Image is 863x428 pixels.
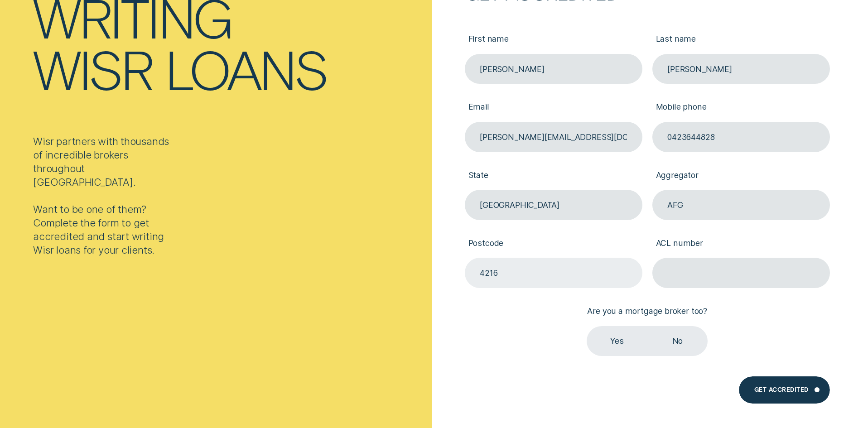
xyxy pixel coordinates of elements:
[587,326,647,356] label: Yes
[739,376,829,404] button: Get Accredited
[465,230,642,258] label: Postcode
[465,26,642,53] label: First name
[165,43,327,94] div: loans
[647,326,708,356] label: No
[652,94,830,122] label: Mobile phone
[33,135,174,257] div: Wisr partners with thousands of incredible brokers throughout [GEOGRAPHIC_DATA]. Want to be one o...
[652,230,830,258] label: ACL number
[465,94,642,122] label: Email
[33,43,152,94] div: Wisr
[584,298,711,326] label: Are you a mortgage broker too?
[465,162,642,190] label: State
[652,26,830,53] label: Last name
[652,162,830,190] label: Aggregator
